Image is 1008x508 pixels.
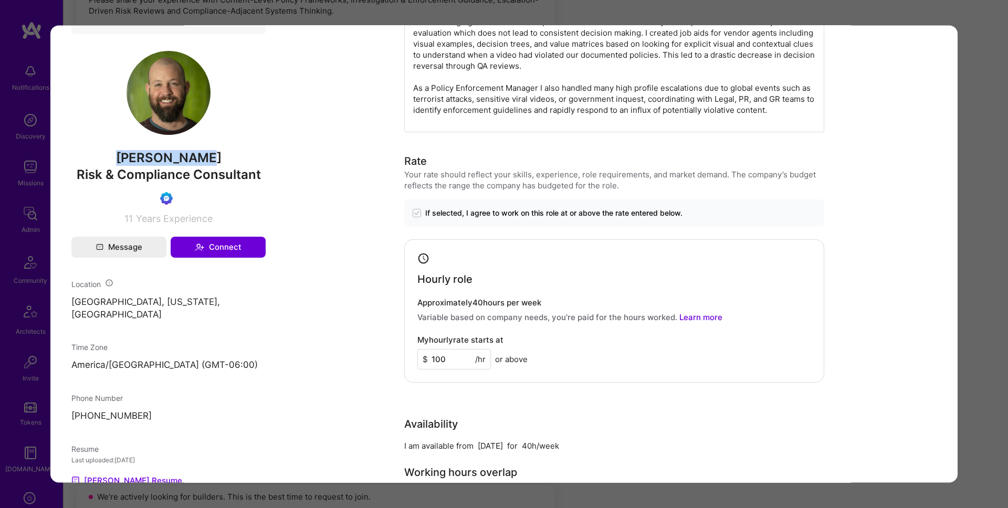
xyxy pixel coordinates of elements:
[404,464,517,480] div: Working hours overlap
[71,296,266,321] p: [GEOGRAPHIC_DATA], [US_STATE], [GEOGRAPHIC_DATA]
[532,440,559,451] div: h/week
[417,252,429,264] i: icon Clock
[522,440,532,451] div: 40
[71,476,80,484] img: Resume
[71,410,266,423] p: [PHONE_NUMBER]
[425,208,682,218] span: If selected, I agree to work on this role at or above the rate entered below.
[71,343,108,352] span: Time Zone
[417,349,491,369] input: XXX
[195,242,204,252] i: icon Connect
[417,273,472,285] h4: Hourly role
[50,25,958,482] div: modal
[404,440,474,451] div: I am available from
[71,444,99,453] span: Resume
[475,354,486,365] span: /hr
[127,127,211,137] a: User Avatar
[495,354,528,365] span: or above
[71,474,182,486] a: [PERSON_NAME] Resume
[71,279,266,290] div: Location
[71,394,123,403] span: Phone Number
[136,213,213,224] span: Years Experience
[71,150,266,166] span: [PERSON_NAME]
[507,440,518,451] div: for
[77,167,261,182] span: Risk & Compliance Consultant
[417,335,503,345] h4: My hourly rate starts at
[404,416,458,432] div: Availability
[417,312,811,323] p: Variable based on company needs, you’re paid for the hours worked.
[478,440,503,451] div: [DATE]
[160,192,173,205] img: Evaluation Call Booked
[124,213,133,224] span: 11
[417,298,811,308] h4: Approximately 40 hours per week
[404,169,824,191] div: Your rate should reflect your skills, experience, role requirements, and market demand. The compa...
[71,454,266,465] div: Last uploaded: [DATE]
[71,237,166,258] button: Message
[71,359,266,372] p: America/[GEOGRAPHIC_DATA] (GMT-06:00 )
[96,244,103,251] i: icon Mail
[171,237,266,258] button: Connect
[423,354,428,365] span: $
[127,51,211,135] img: User Avatar
[413,16,815,115] p: While managing the Adult Content policies at YouTube I found many of our policies relied on subje...
[679,312,722,322] a: Learn more
[404,153,427,169] div: Rate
